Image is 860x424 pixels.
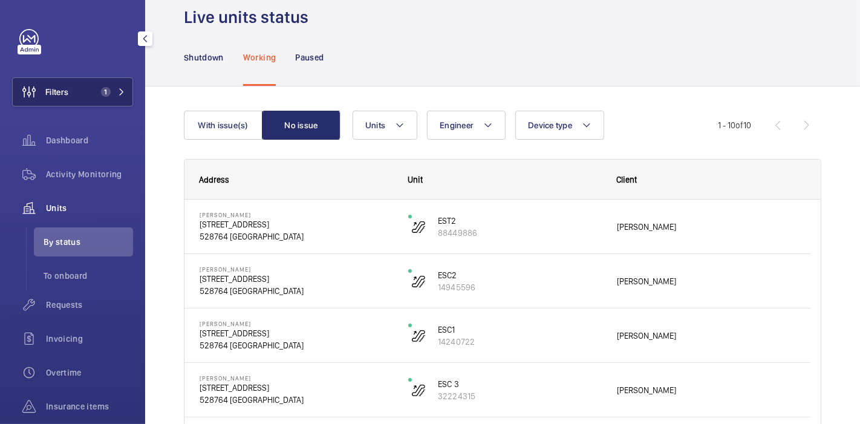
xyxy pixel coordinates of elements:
[200,327,393,339] p: [STREET_ADDRESS]
[184,6,316,28] h1: Live units status
[46,367,133,379] span: Overtime
[45,86,68,98] span: Filters
[46,202,133,214] span: Units
[295,51,324,64] p: Paused
[200,266,393,273] p: [PERSON_NAME]
[438,390,601,402] p: 32224315
[12,77,133,106] button: Filters1
[440,120,474,130] span: Engineer
[200,211,393,218] p: [PERSON_NAME]
[718,121,751,129] span: 1 - 10 10
[411,383,426,397] img: escalator.svg
[200,218,393,230] p: [STREET_ADDRESS]
[438,336,601,348] p: 14240722
[438,378,601,390] p: ESC 3
[427,111,506,140] button: Engineer
[46,333,133,345] span: Invoicing
[200,320,393,327] p: [PERSON_NAME]
[199,175,229,184] span: Address
[411,220,426,234] img: escalator.svg
[408,175,423,184] span: Unit
[438,269,601,281] p: ESC2
[184,111,262,140] button: With issue(s)
[735,120,743,130] span: of
[200,382,393,394] p: [STREET_ADDRESS]
[243,51,276,64] p: Working
[617,275,795,288] span: [PERSON_NAME]
[46,400,133,413] span: Insurance items
[617,220,795,233] span: [PERSON_NAME]
[617,329,795,342] span: [PERSON_NAME]
[200,394,393,406] p: 528764 [GEOGRAPHIC_DATA]
[44,270,133,282] span: To onboard
[617,383,795,397] span: [PERSON_NAME]
[438,281,601,293] p: 14945596
[44,236,133,248] span: By status
[515,111,604,140] button: Device type
[46,299,133,311] span: Requests
[365,120,385,130] span: Units
[200,339,393,351] p: 528764 [GEOGRAPHIC_DATA]
[184,51,224,64] p: Shutdown
[200,374,393,382] p: [PERSON_NAME]
[438,227,601,239] p: 88449886
[411,274,426,289] img: escalator.svg
[438,324,601,336] p: ESC1
[262,111,340,140] button: No issue
[46,134,133,146] span: Dashboard
[528,120,572,130] span: Device type
[200,273,393,285] p: [STREET_ADDRESS]
[200,230,393,243] p: 528764 [GEOGRAPHIC_DATA]
[411,328,426,343] img: escalator.svg
[616,175,637,184] span: Client
[101,87,111,97] span: 1
[200,285,393,297] p: 528764 [GEOGRAPHIC_DATA]
[438,215,601,227] p: EST2
[353,111,417,140] button: Units
[46,168,133,180] span: Activity Monitoring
